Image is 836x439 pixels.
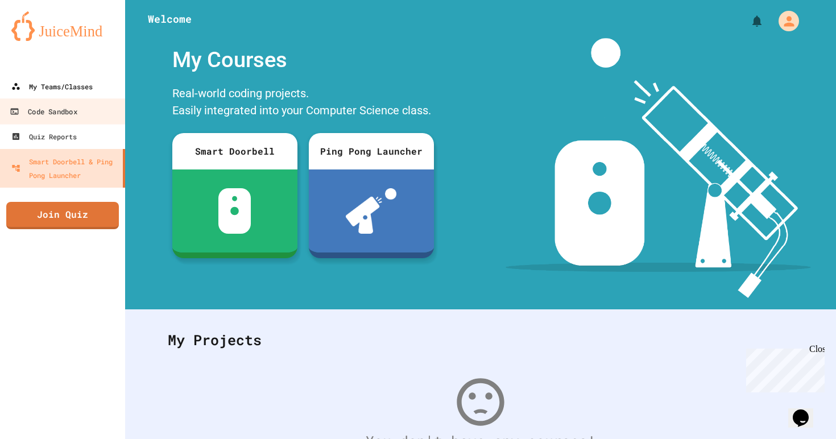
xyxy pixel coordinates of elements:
[767,8,802,34] div: My Account
[156,318,805,362] div: My Projects
[167,38,440,82] div: My Courses
[10,105,77,119] div: Code Sandbox
[167,82,440,125] div: Real-world coding projects. Easily integrated into your Computer Science class.
[218,188,251,234] img: sdb-white.svg
[729,11,767,31] div: My Notifications
[5,5,78,72] div: Chat with us now!Close
[788,394,825,428] iframe: chat widget
[11,80,93,93] div: My Teams/Classes
[11,155,118,182] div: Smart Doorbell & Ping Pong Launcher
[309,133,434,169] div: Ping Pong Launcher
[11,11,114,41] img: logo-orange.svg
[742,344,825,392] iframe: chat widget
[172,133,297,169] div: Smart Doorbell
[6,202,119,229] a: Join Quiz
[506,38,810,298] img: banner-image-my-projects.png
[346,188,396,234] img: ppl-with-ball.png
[11,130,77,143] div: Quiz Reports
